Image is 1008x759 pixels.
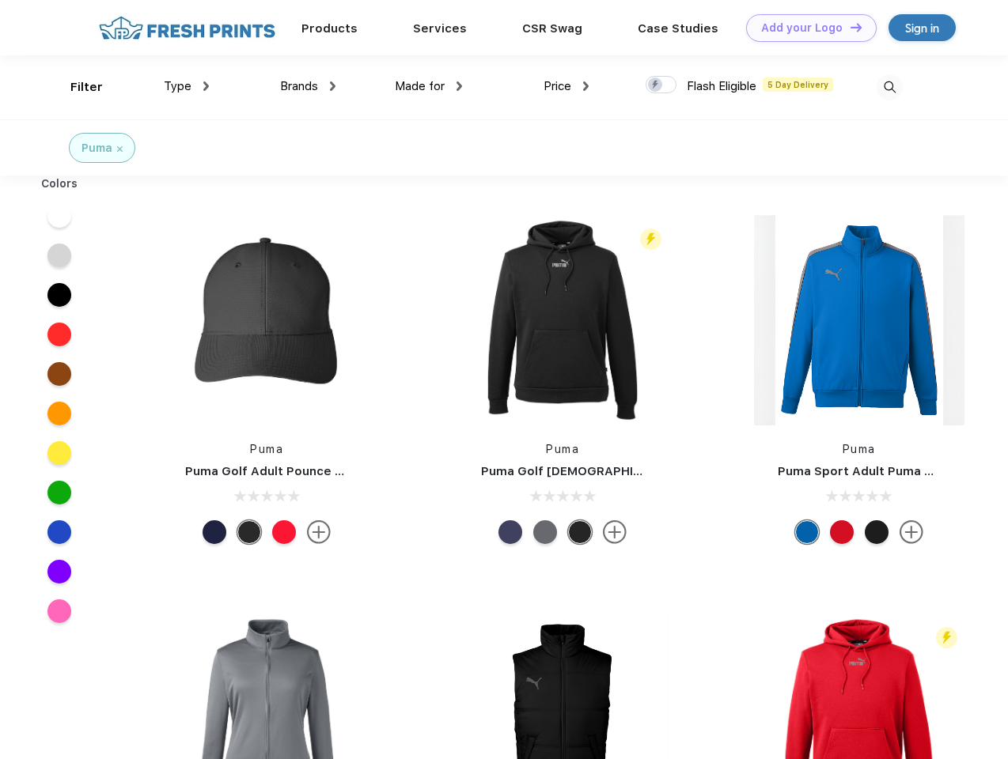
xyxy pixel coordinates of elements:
[843,443,876,455] a: Puma
[761,21,843,35] div: Add your Logo
[544,79,571,93] span: Price
[203,520,226,544] div: Peacoat
[395,79,445,93] span: Made for
[81,140,112,157] div: Puma
[117,146,123,152] img: filter_cancel.svg
[272,520,296,544] div: High Risk Red
[568,520,592,544] div: Puma Black
[164,79,191,93] span: Type
[905,19,939,37] div: Sign in
[583,81,589,91] img: dropdown.png
[237,520,261,544] div: Puma Black
[161,215,372,425] img: func=resize&h=266
[763,77,833,92] span: 5 Day Delivery
[330,81,335,91] img: dropdown.png
[481,464,775,478] a: Puma Golf [DEMOGRAPHIC_DATA]' Icon Golf Polo
[522,21,582,36] a: CSR Swag
[457,81,462,91] img: dropdown.png
[754,215,964,425] img: func=resize&h=266
[301,21,358,36] a: Products
[865,520,889,544] div: Puma Black
[250,443,283,455] a: Puma
[280,79,318,93] span: Brands
[94,14,280,42] img: fo%20logo%202.webp
[936,627,957,648] img: flash_active_toggle.svg
[830,520,854,544] div: High Risk Red
[533,520,557,544] div: Quiet Shade
[687,79,756,93] span: Flash Eligible
[203,81,209,91] img: dropdown.png
[457,215,668,425] img: func=resize&h=266
[795,520,819,544] div: Lapis Blue
[603,520,627,544] img: more.svg
[546,443,579,455] a: Puma
[640,228,661,250] img: flash_active_toggle.svg
[498,520,522,544] div: Peacoat
[307,520,331,544] img: more.svg
[29,176,90,192] div: Colors
[889,14,956,41] a: Sign in
[70,78,103,96] div: Filter
[413,21,467,36] a: Services
[877,74,903,100] img: desktop_search.svg
[851,23,862,32] img: DT
[185,464,427,478] a: Puma Golf Adult Pounce Adjustable Cap
[900,520,923,544] img: more.svg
